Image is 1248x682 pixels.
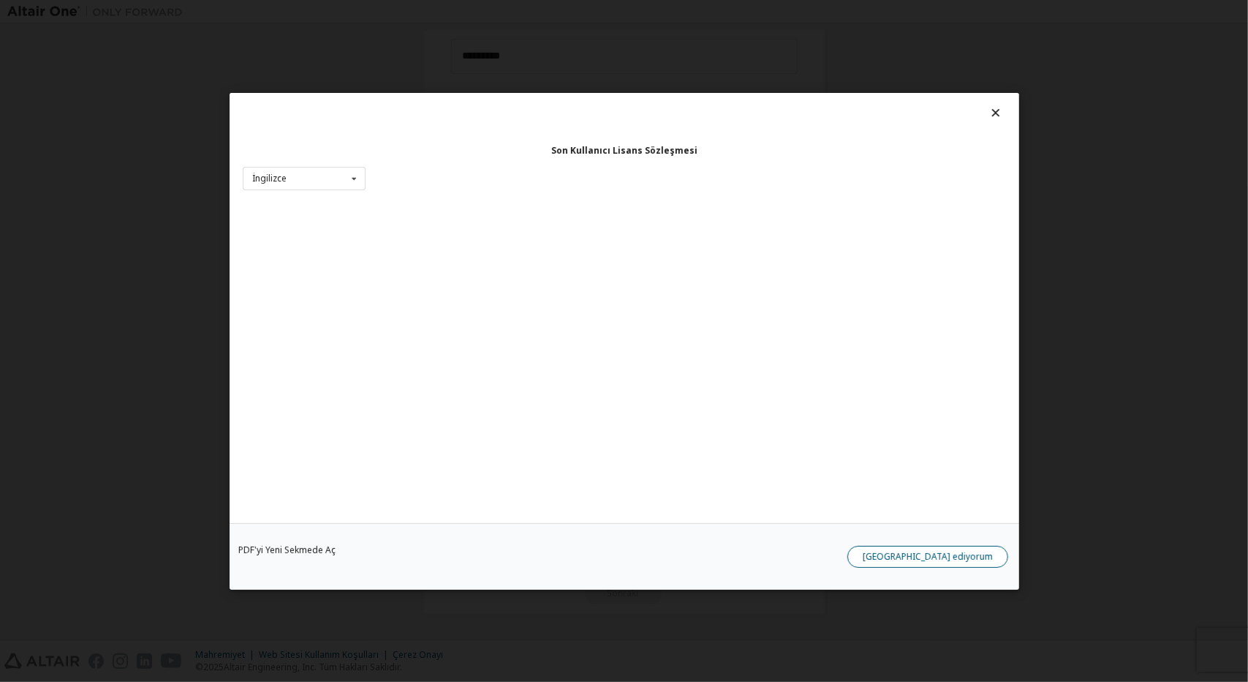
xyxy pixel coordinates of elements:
font: [GEOGRAPHIC_DATA] ediyorum [863,550,993,562]
font: İngilizce [252,172,287,184]
a: PDF'yi Yeni Sekmede Aç [238,545,336,554]
button: [GEOGRAPHIC_DATA] ediyorum [847,545,1008,567]
font: Son Kullanıcı Lisans Sözleşmesi [551,143,697,156]
font: PDF'yi Yeni Sekmede Aç [238,543,336,555]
